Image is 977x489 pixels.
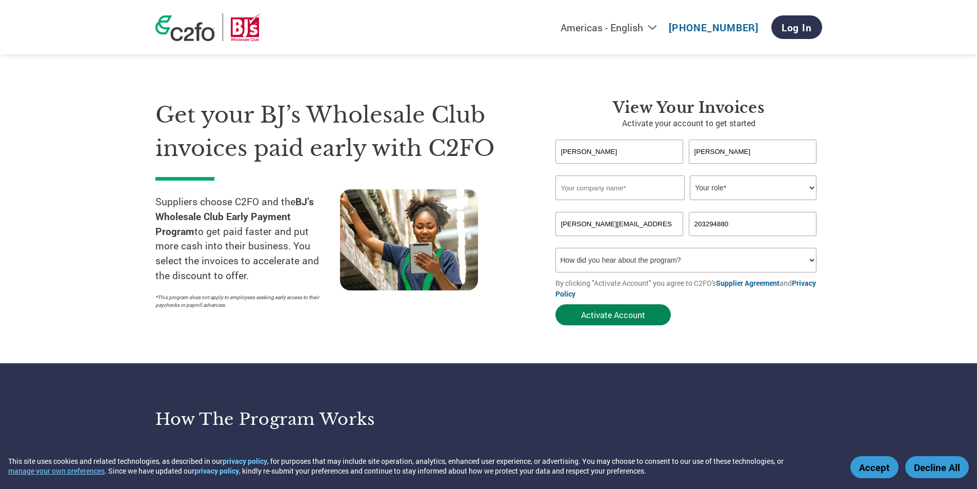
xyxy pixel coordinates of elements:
[223,456,267,466] a: privacy policy
[155,15,215,41] img: c2fo logo
[8,466,105,476] button: manage your own preferences
[555,212,684,236] input: Invalid Email format
[340,189,478,290] img: supply chain worker
[850,456,899,478] button: Accept
[555,201,817,208] div: Invalid company name or company name is too long
[689,140,817,164] input: Last Name*
[155,99,525,165] h1: Get your BJ’s Wholesale Club invoices paid early with C2FO
[555,99,822,117] h3: View Your Invoices
[155,409,476,429] h3: How the program works
[689,212,817,236] input: Phone*
[555,278,816,299] a: Privacy Policy
[155,195,314,238] strong: BJ’s Wholesale Club Early Payment Program
[689,237,817,244] div: Inavlid Phone Number
[555,278,822,299] p: By clicking "Activate Account" you agree to C2FO's and
[194,466,239,476] a: privacy policy
[689,165,817,171] div: Invalid last name or last name is too long
[155,294,330,309] p: *This program does not apply to employees seeking early access to their paychecks or payroll adva...
[555,117,822,129] p: Activate your account to get started
[555,165,684,171] div: Invalid first name or first name is too long
[555,304,671,325] button: Activate Account
[690,175,816,200] select: Title/Role
[231,13,261,41] img: BJ’s Wholesale Club
[716,278,780,288] a: Supplier Agreement
[905,456,969,478] button: Decline All
[555,175,685,200] input: Your company name*
[771,15,822,39] a: Log In
[155,194,340,283] p: Suppliers choose C2FO and the to get paid faster and put more cash into their business. You selec...
[555,237,684,244] div: Inavlid Email Address
[669,21,759,34] a: [PHONE_NUMBER]
[8,456,835,476] div: This site uses cookies and related technologies, as described in our , for purposes that may incl...
[555,140,684,164] input: First Name*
